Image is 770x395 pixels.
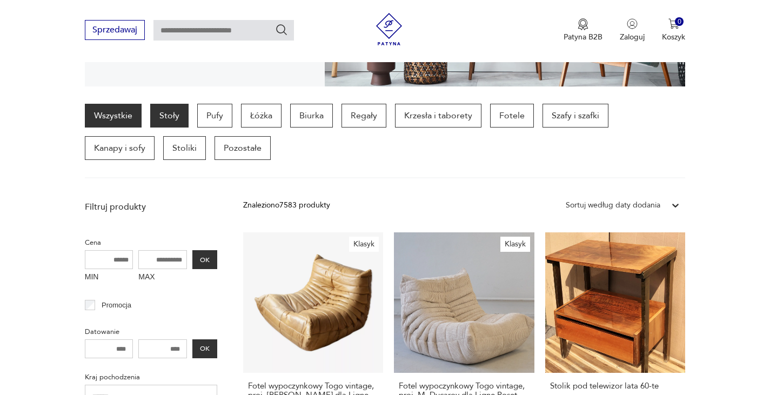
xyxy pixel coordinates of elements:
[395,104,481,128] a: Krzesła i taborety
[192,250,217,269] button: OK
[566,199,660,211] div: Sortuj według daty dodania
[627,18,638,29] img: Ikonka użytkownika
[85,201,217,213] p: Filtruj produkty
[163,136,206,160] a: Stoliki
[85,326,217,338] p: Datowanie
[675,17,684,26] div: 0
[578,18,588,30] img: Ikona medalu
[85,27,145,35] a: Sprzedawaj
[138,269,187,286] label: MAX
[290,104,333,128] a: Biurka
[192,339,217,358] button: OK
[102,299,131,311] p: Promocja
[85,371,217,383] p: Kraj pochodzenia
[342,104,386,128] a: Regały
[241,104,282,128] a: Łóżka
[85,269,133,286] label: MIN
[150,104,189,128] a: Stoły
[275,23,288,36] button: Szukaj
[564,18,602,42] a: Ikona medaluPatyna B2B
[197,104,232,128] a: Pufy
[490,104,534,128] a: Fotele
[85,136,155,160] a: Kanapy i sofy
[564,18,602,42] button: Patyna B2B
[373,13,405,45] img: Patyna - sklep z meblami i dekoracjami vintage
[668,18,679,29] img: Ikona koszyka
[85,20,145,40] button: Sprzedawaj
[215,136,271,160] a: Pozostałe
[85,237,217,249] p: Cena
[85,104,142,128] a: Wszystkie
[543,104,608,128] a: Szafy i szafki
[662,18,685,42] button: 0Koszyk
[662,32,685,42] p: Koszyk
[620,32,645,42] p: Zaloguj
[243,199,330,211] div: Znaleziono 7583 produkty
[550,381,681,391] h3: Stolik pod telewizor lata 60-te
[620,18,645,42] button: Zaloguj
[564,32,602,42] p: Patyna B2B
